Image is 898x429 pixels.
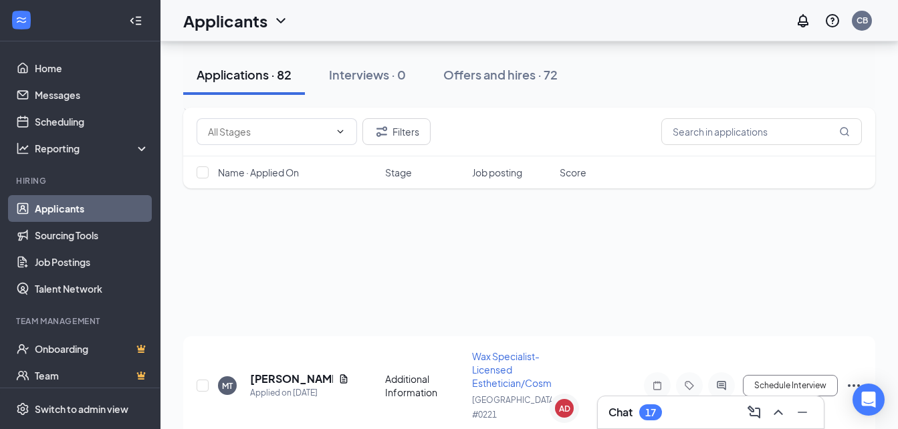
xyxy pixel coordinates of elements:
a: Applicants [35,195,149,222]
svg: Analysis [16,142,29,155]
svg: MagnifyingGlass [839,126,850,137]
svg: Settings [16,402,29,416]
svg: Ellipses [846,378,862,394]
a: Scheduling [35,108,149,135]
svg: Filter [374,124,390,140]
div: Interviews · 0 [329,66,406,83]
svg: Tag [681,380,697,391]
input: Search in applications [661,118,862,145]
a: OnboardingCrown [35,335,149,362]
a: TeamCrown [35,362,149,389]
span: [GEOGRAPHIC_DATA] #0221 [472,395,557,420]
div: Open Intercom Messenger [853,384,885,416]
button: Schedule Interview [743,375,838,396]
a: Talent Network [35,275,149,302]
svg: ChevronUp [770,404,786,420]
div: Reporting [35,142,150,155]
div: Switch to admin view [35,402,128,416]
svg: ComposeMessage [746,404,762,420]
svg: Note [649,380,665,391]
svg: ChevronDown [273,13,289,29]
span: Wax Specialist-Licensed Esthetician/Cosmetologist [472,350,591,389]
h1: Applicants [183,9,267,32]
a: Messages [35,82,149,108]
svg: Collapse [129,14,142,27]
input: All Stages [208,124,330,139]
h5: [PERSON_NAME] [250,372,333,386]
button: Minimize [792,402,813,423]
span: Score [560,166,586,179]
svg: QuestionInfo [824,13,840,29]
a: Sourcing Tools [35,222,149,249]
div: Additional Information [385,372,465,399]
div: Offers and hires · 72 [443,66,558,83]
h3: Chat [608,405,633,420]
svg: Notifications [795,13,811,29]
div: CB [857,15,868,26]
div: Applications · 82 [197,66,292,83]
a: Job Postings [35,249,149,275]
button: ChevronUp [768,402,789,423]
div: Team Management [16,315,146,327]
button: Filter Filters [362,118,431,145]
div: 17 [645,407,656,418]
button: ComposeMessage [744,402,765,423]
svg: Document [338,374,349,384]
svg: ActiveChat [713,380,729,391]
div: Applied on [DATE] [250,386,349,400]
span: Job posting [472,166,522,179]
span: Name · Applied On [218,166,299,179]
svg: ChevronDown [335,126,346,137]
a: Home [35,55,149,82]
div: MT [222,380,233,392]
svg: Minimize [794,404,810,420]
svg: WorkstreamLogo [15,13,28,27]
span: Stage [385,166,412,179]
div: AD [559,403,570,414]
div: Hiring [16,175,146,186]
